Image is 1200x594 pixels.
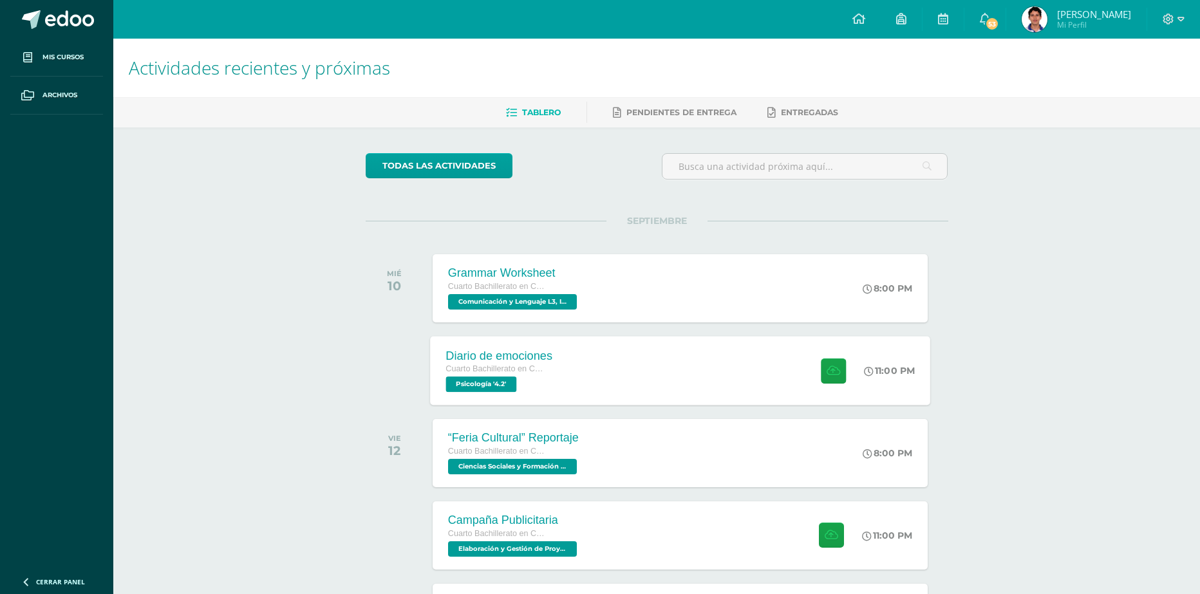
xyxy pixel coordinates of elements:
[388,443,401,458] div: 12
[662,154,948,179] input: Busca una actividad próxima aquí...
[767,102,838,123] a: Entregadas
[781,107,838,117] span: Entregadas
[1057,8,1131,21] span: [PERSON_NAME]
[448,541,577,557] span: Elaboración y Gestión de Proyectos '4.2'
[10,77,103,115] a: Archivos
[613,102,736,123] a: Pendientes de entrega
[445,364,543,373] span: Cuarto Bachillerato en Ciencias y Letras
[448,431,580,445] div: “Feria Cultural” Reportaje
[863,447,912,459] div: 8:00 PM
[448,529,545,538] span: Cuarto Bachillerato en Ciencias y Letras
[448,514,580,527] div: Campaña Publicitaria
[1022,6,1047,32] img: 91ff3747fdda007479812804f3bb89e0.png
[448,459,577,474] span: Ciencias Sociales y Formación Ciudadana 4 '4.2'
[522,107,561,117] span: Tablero
[445,349,552,362] div: Diario de emociones
[448,266,580,280] div: Grammar Worksheet
[42,52,84,62] span: Mis cursos
[506,102,561,123] a: Tablero
[448,447,545,456] span: Cuarto Bachillerato en Ciencias y Letras
[445,376,516,392] span: Psicología '4.2'
[448,282,545,291] span: Cuarto Bachillerato en Ciencias y Letras
[129,55,390,80] span: Actividades recientes y próximas
[387,269,402,278] div: MIÉ
[366,153,512,178] a: todas las Actividades
[606,215,708,227] span: SEPTIEMBRE
[10,39,103,77] a: Mis cursos
[36,577,85,586] span: Cerrar panel
[626,107,736,117] span: Pendientes de entrega
[862,530,912,541] div: 11:00 PM
[985,17,999,31] span: 53
[42,90,77,100] span: Archivos
[388,434,401,443] div: VIE
[1057,19,1131,30] span: Mi Perfil
[448,294,577,310] span: Comunicación y Lenguaje L3, Inglés 4 'Inglés - Intermedio "A"'
[864,365,915,376] div: 11:00 PM
[387,278,402,293] div: 10
[863,283,912,294] div: 8:00 PM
